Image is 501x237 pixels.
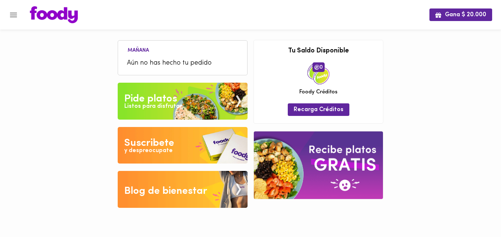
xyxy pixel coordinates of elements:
button: Menu [4,6,23,24]
span: Foody Créditos [299,88,338,96]
span: Gana $ 20.000 [435,11,486,18]
button: Gana $ 20.000 [429,8,492,21]
img: referral-banner.png [254,131,383,199]
img: credits-package.png [307,62,329,85]
div: Listos para disfrutar [124,102,182,111]
div: Pide platos [124,92,177,106]
li: Mañana [122,46,155,53]
img: Disfruta bajar de peso [118,127,248,164]
button: Recarga Créditos [288,103,349,116]
img: foody-creditos.png [314,65,319,70]
img: Blog de bienestar [118,171,248,208]
span: Recarga Créditos [294,106,343,113]
div: y despreocupate [124,147,173,155]
div: Suscribete [124,136,174,151]
span: Aún no has hecho tu pedido [127,58,238,68]
h3: Tu Saldo Disponible [259,48,377,55]
span: 0 [312,62,325,72]
div: Blog de bienestar [124,184,207,199]
img: logo.png [30,6,78,23]
img: Pide un Platos [118,83,248,120]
